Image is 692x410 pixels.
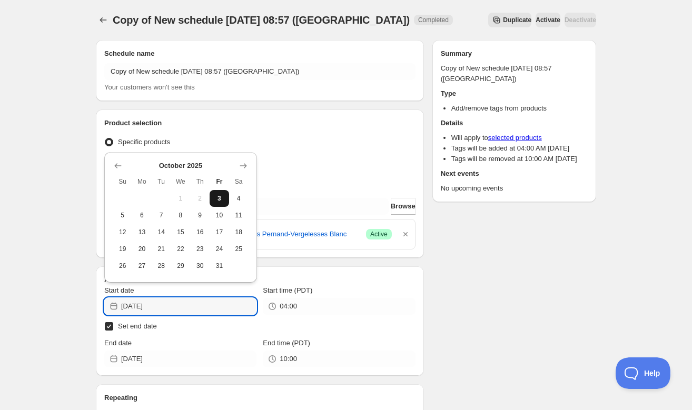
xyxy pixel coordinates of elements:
[488,13,531,27] button: Secondary action label
[156,211,167,219] span: 7
[229,190,249,207] button: Saturday October 4 2025
[152,257,171,274] button: Tuesday October 28 2025
[96,13,111,27] button: Schedules
[171,241,191,257] button: Wednesday October 22 2025
[117,245,128,253] span: 19
[194,177,205,186] span: Th
[451,143,588,154] li: Tags will be added at 04:00 AM [DATE]
[132,241,152,257] button: Monday October 20 2025
[194,228,205,236] span: 16
[156,262,167,270] span: 28
[117,262,128,270] span: 26
[175,194,186,203] span: 1
[229,207,249,224] button: Saturday October 11 2025
[451,154,588,164] li: Tags will be removed at 10:00 AM [DATE]
[171,224,191,241] button: Wednesday October 15 2025
[171,173,191,190] th: Wednesday
[536,13,560,27] button: Activate
[229,241,249,257] button: Saturday October 25 2025
[171,207,191,224] button: Wednesday October 8 2025
[152,173,171,190] th: Tuesday
[503,16,531,24] span: Duplicate
[152,224,171,241] button: Tuesday October 14 2025
[104,83,195,91] span: Your customers won't see this
[233,177,244,186] span: Sa
[233,194,244,203] span: 4
[210,190,229,207] button: Today Friday October 3 2025
[104,118,416,128] h2: Product selection
[236,158,251,173] button: Show next month, November 2025
[132,207,152,224] button: Monday October 6 2025
[113,241,132,257] button: Sunday October 19 2025
[441,88,588,99] h2: Type
[156,177,167,186] span: Tu
[214,194,225,203] span: 3
[113,224,132,241] button: Sunday October 12 2025
[233,228,244,236] span: 18
[190,173,210,190] th: Thursday
[194,245,205,253] span: 23
[418,16,449,24] span: Completed
[190,257,210,274] button: Thursday October 30 2025
[117,177,128,186] span: Su
[117,211,128,219] span: 5
[136,262,147,270] span: 27
[214,245,225,253] span: 24
[171,190,191,207] button: Wednesday October 1 2025
[263,286,312,294] span: Start time (PDT)
[441,63,588,84] p: Copy of New schedule [DATE] 08:57 ([GEOGRAPHIC_DATA])
[441,48,588,59] h2: Summary
[391,201,416,212] span: Browse
[233,211,244,219] span: 11
[113,207,132,224] button: Sunday October 5 2025
[132,224,152,241] button: Monday October 13 2025
[113,14,410,26] span: Copy of New schedule [DATE] 08:57 ([GEOGRAPHIC_DATA])
[152,241,171,257] button: Tuesday October 21 2025
[441,183,588,194] p: No upcoming events
[113,173,132,190] th: Sunday
[214,228,225,236] span: 17
[104,339,132,347] span: End date
[370,230,388,238] span: Active
[210,241,229,257] button: Friday October 24 2025
[175,228,186,236] span: 15
[190,241,210,257] button: Thursday October 23 2025
[118,322,157,330] span: Set end date
[156,245,167,253] span: 21
[536,16,560,24] span: Activate
[229,173,249,190] th: Saturday
[229,224,249,241] button: Saturday October 18 2025
[104,393,416,403] h2: Repeating
[210,224,229,241] button: Friday October 17 2025
[118,138,170,146] span: Specific products
[136,228,147,236] span: 13
[132,257,152,274] button: Monday October 27 2025
[190,224,210,241] button: Thursday October 16 2025
[104,48,416,59] h2: Schedule name
[136,177,147,186] span: Mo
[441,168,588,179] h2: Next events
[194,211,205,219] span: 9
[488,134,542,142] a: selected products
[214,177,225,186] span: Fr
[175,245,186,253] span: 22
[616,357,671,389] iframe: Toggle Customer Support
[194,262,205,270] span: 30
[132,173,152,190] th: Monday
[391,198,416,215] button: Browse
[175,262,186,270] span: 29
[175,177,186,186] span: We
[113,257,132,274] button: Sunday October 26 2025
[136,245,147,253] span: 20
[152,207,171,224] button: Tuesday October 7 2025
[117,228,128,236] span: 12
[156,228,167,236] span: 14
[210,207,229,224] button: Friday October 10 2025
[190,207,210,224] button: Thursday October 9 2025
[451,103,588,114] li: Add/remove tags from products
[190,190,210,207] button: Thursday October 2 2025
[136,211,147,219] span: 6
[194,194,205,203] span: 2
[441,118,588,128] h2: Details
[171,257,191,274] button: Wednesday October 29 2025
